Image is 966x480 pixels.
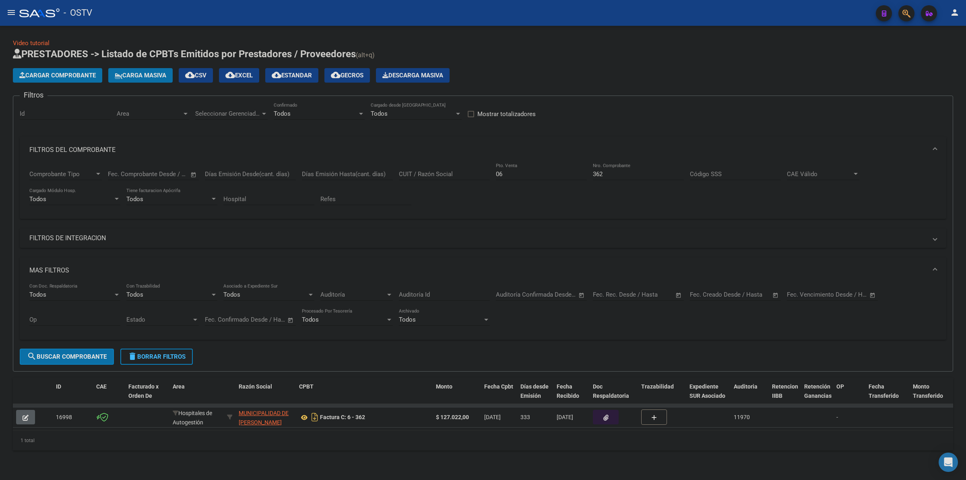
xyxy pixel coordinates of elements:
span: Monto [436,383,452,390]
span: Doc Respaldatoria [593,383,629,399]
button: EXCEL [219,68,259,83]
span: CPBT [299,383,314,390]
datatable-header-cell: Fecha Cpbt [481,378,517,414]
span: Gecros [331,72,363,79]
input: Fecha inicio [496,291,528,298]
input: Fecha fin [245,316,284,323]
mat-icon: delete [128,351,137,361]
button: Buscar Comprobante [20,349,114,365]
span: Retención Ganancias [804,383,832,399]
span: Mostrar totalizadores [477,109,536,119]
button: Carga Masiva [108,68,173,83]
mat-icon: person [950,8,960,17]
datatable-header-cell: Expediente SUR Asociado [686,378,731,414]
input: Fecha fin [633,291,672,298]
button: Open calendar [189,170,198,179]
datatable-header-cell: Fecha Transferido [865,378,910,414]
div: 11970 [734,413,750,422]
input: Fecha inicio [108,170,140,178]
span: Trazabilidad [641,383,674,390]
span: Razón Social [239,383,272,390]
span: Cargar Comprobante [19,72,96,79]
div: MAS FILTROS [20,283,946,340]
button: Gecros [324,68,370,83]
datatable-header-cell: ID [53,378,93,414]
span: Fecha Cpbt [484,383,513,390]
button: Cargar Comprobante [13,68,102,83]
span: Todos [399,316,416,323]
span: PRESTADORES -> Listado de CPBTs Emitidos por Prestadores / Proveedores [13,48,356,60]
span: CAE Válido [787,170,852,178]
input: Fecha fin [730,291,769,298]
button: Descarga Masiva [376,68,450,83]
span: Seleccionar Gerenciador [195,110,260,117]
input: Fecha inicio [205,316,237,323]
span: ID [56,383,61,390]
a: Video tutorial [13,39,50,47]
datatable-header-cell: Doc Respaldatoria [590,378,638,414]
span: Todos [126,291,143,298]
app-download-masive: Descarga masiva de comprobantes (adjuntos) [376,68,450,83]
span: OP [836,383,844,390]
button: Estandar [265,68,318,83]
datatable-header-cell: Area [169,378,224,414]
span: Borrar Filtros [128,353,186,360]
span: Facturado x Orden De [128,383,159,399]
span: Estado [126,316,192,323]
mat-panel-title: FILTROS DE INTEGRACION [29,234,927,243]
datatable-header-cell: CAE [93,378,125,414]
span: Monto Transferido [913,383,943,399]
datatable-header-cell: Monto Transferido [910,378,954,414]
span: [DATE] [484,414,501,420]
mat-icon: menu [6,8,16,17]
mat-icon: search [27,351,37,361]
span: Carga Masiva [115,72,166,79]
mat-icon: cloud_download [272,70,281,80]
strong: $ 127.022,00 [436,414,469,420]
span: Auditoria [734,383,758,390]
datatable-header-cell: Facturado x Orden De [125,378,169,414]
datatable-header-cell: Retención Ganancias [801,378,833,414]
datatable-header-cell: CPBT [296,378,433,414]
datatable-header-cell: OP [833,378,865,414]
span: Todos [29,291,46,298]
span: Comprobante Tipo [29,170,95,178]
span: Expediente SUR Asociado [689,383,725,399]
span: - [836,414,838,420]
mat-panel-title: MAS FILTROS [29,266,927,275]
span: [DATE] [557,414,573,420]
input: Fecha fin [827,291,866,298]
mat-panel-title: FILTROS DEL COMPROBANTE [29,145,927,154]
div: FILTROS DEL COMPROBANTE [20,163,946,219]
datatable-header-cell: Razón Social [235,378,296,414]
span: EXCEL [225,72,253,79]
span: (alt+q) [356,51,375,59]
button: Open calendar [577,291,586,300]
mat-expansion-panel-header: FILTROS DE INTEGRACION [20,229,946,248]
span: - OSTV [64,4,92,22]
datatable-header-cell: Auditoria [731,378,769,414]
span: Todos [274,110,291,117]
button: Borrar Filtros [120,349,193,365]
strong: Factura C: 6 - 362 [320,414,365,421]
span: Hospitales de Autogestión [173,410,212,426]
datatable-header-cell: Fecha Recibido [553,378,590,414]
span: Todos [126,195,143,203]
span: Estandar [272,72,312,79]
span: Fecha Transferido [869,383,899,399]
span: CAE [96,383,107,390]
datatable-header-cell: Trazabilidad [638,378,686,414]
button: CSV [179,68,213,83]
input: Fecha fin [536,291,575,298]
div: 1 total [13,430,953,451]
datatable-header-cell: Retencion IIBB [769,378,801,414]
button: Open calendar [674,291,683,300]
input: Fecha inicio [787,291,819,298]
datatable-header-cell: Monto [433,378,481,414]
span: 333 [520,414,530,420]
input: Fecha inicio [593,291,625,298]
button: Open calendar [771,291,780,300]
i: Descargar documento [310,411,320,424]
span: Area [173,383,185,390]
button: Open calendar [868,291,877,300]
